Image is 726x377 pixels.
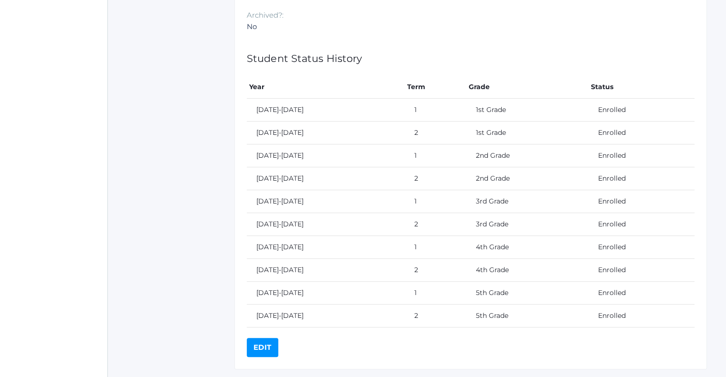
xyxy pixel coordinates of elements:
[589,258,694,281] td: Enrolled
[247,76,405,99] th: Year
[589,235,694,258] td: Enrolled
[405,144,466,167] td: 1
[466,167,589,190] td: 2nd Grade
[247,53,694,64] h1: Student Status History
[589,98,694,121] td: Enrolled
[589,190,694,213] td: Enrolled
[247,213,405,235] td: [DATE]-[DATE]
[589,167,694,190] td: Enrolled
[466,235,589,258] td: 4th Grade
[405,121,466,144] td: 2
[247,121,405,144] td: [DATE]-[DATE]
[589,304,694,327] td: Enrolled
[247,258,405,281] td: [DATE]-[DATE]
[405,213,466,235] td: 2
[405,235,466,258] td: 1
[247,10,284,20] label: Archived?:
[247,235,405,258] td: [DATE]-[DATE]
[247,281,405,304] td: [DATE]-[DATE]
[405,258,466,281] td: 2
[589,213,694,235] td: Enrolled
[247,304,405,327] td: [DATE]-[DATE]
[466,258,589,281] td: 4th Grade
[247,338,278,357] a: Edit
[247,190,405,213] td: [DATE]-[DATE]
[589,281,694,304] td: Enrolled
[466,281,589,304] td: 5th Grade
[405,98,466,121] td: 1
[247,144,405,167] td: [DATE]-[DATE]
[405,281,466,304] td: 1
[466,144,589,167] td: 2nd Grade
[466,121,589,144] td: 1st Grade
[589,76,694,99] th: Status
[466,304,589,327] td: 5th Grade
[405,167,466,190] td: 2
[466,76,589,99] th: Grade
[247,21,381,32] div: No
[247,98,405,121] td: [DATE]-[DATE]
[466,98,589,121] td: 1st Grade
[405,76,466,99] th: Term
[466,190,589,213] td: 3rd Grade
[405,304,466,327] td: 2
[589,121,694,144] td: Enrolled
[247,167,405,190] td: [DATE]-[DATE]
[589,144,694,167] td: Enrolled
[405,190,466,213] td: 1
[466,213,589,235] td: 3rd Grade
